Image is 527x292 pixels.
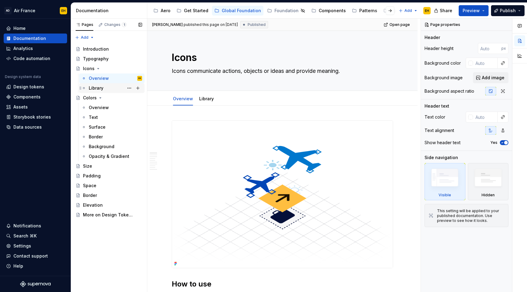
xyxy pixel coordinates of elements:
div: Border [83,192,97,198]
div: Border [89,134,103,140]
div: More on Design Tokens [83,212,133,218]
a: Colors [73,93,145,103]
a: Opacity & Gradient [79,151,145,161]
span: Preview [463,8,480,14]
div: Documentation [76,8,145,14]
div: Overview [89,75,109,81]
div: Assets [13,104,28,110]
textarea: Icons [170,50,392,65]
div: Header height [425,45,454,52]
a: Overview [173,96,193,101]
div: Pages [76,22,93,27]
label: Yes [490,140,497,145]
div: Changes [104,22,127,27]
div: Text alignment [425,127,454,134]
input: Auto [473,58,498,69]
div: Home [13,25,26,31]
a: Code automation [4,54,67,63]
p: px [501,46,506,51]
div: EH [425,8,429,13]
div: Library [89,85,103,91]
div: Help [13,263,23,269]
div: Library [197,92,216,105]
a: OverviewEH [79,73,145,83]
a: Overview [79,103,145,112]
div: Documentation [13,35,46,41]
div: Padding [83,173,101,179]
div: Overview [170,92,195,105]
div: Overview [89,105,109,111]
div: Components [319,8,346,14]
div: Storybook stories [13,114,51,120]
a: Library [199,96,214,101]
div: Components [13,94,41,100]
a: Background [79,142,145,151]
textarea: Icons communicate actions, objects or ideas and provide meaning. [170,66,392,76]
a: Storybook stories [4,112,67,122]
button: Search ⌘K [4,231,67,241]
div: EH [138,75,141,81]
span: Add image [482,75,504,81]
div: AD [4,7,12,14]
div: Visible [425,163,465,200]
div: Search ⌘K [13,233,37,239]
a: Text [79,112,145,122]
div: Design system data [5,74,41,79]
div: Notifications [13,223,41,229]
div: Opacity & Gradient [89,153,129,159]
a: Typography [73,54,145,64]
a: Analytics [4,44,67,53]
div: Design tokens [13,84,44,90]
a: Surface [79,122,145,132]
div: Page tree [73,44,145,220]
div: Background color [425,60,461,66]
a: Space [73,181,145,191]
button: ADAir FranceEH [1,4,70,17]
div: Page tree [151,5,396,17]
a: Settings [4,241,67,251]
div: Side navigation [425,155,458,161]
div: Icons [83,66,95,72]
div: Introduction [83,46,109,52]
span: 1 [122,22,127,27]
div: Patterns [359,8,377,14]
a: Library [79,83,145,93]
span: Publish [500,8,516,14]
div: published this page on [DATE] [184,22,238,27]
div: Visible [439,193,451,198]
button: Help [4,261,67,271]
div: Typography [83,56,109,62]
a: Assets [4,102,67,112]
a: More on Design Tokens [73,210,145,220]
button: Contact support [4,251,67,261]
a: Components [309,6,348,16]
button: Publish [491,5,525,16]
a: Introduction [73,44,145,54]
div: Show header text [425,140,461,146]
svg: Supernova Logo [20,281,51,287]
img: 00b4422d-cd44-4b2b-a3f1-49f2d9bd793b.png [172,121,393,268]
div: Code automation [13,55,50,62]
div: Colors [83,95,97,101]
div: Hidden [468,163,509,200]
span: Share [440,8,452,14]
span: [PERSON_NAME] [152,22,183,27]
a: Get Started [174,6,211,16]
a: Border [79,132,145,142]
div: Size [83,163,92,169]
a: Home [4,23,67,33]
button: Add image [473,72,508,83]
button: Add [73,33,96,42]
div: Aero [161,8,170,14]
div: Surface [89,124,106,130]
a: Icons [73,64,145,73]
div: Background aspect ratio [425,88,474,94]
a: Global Foundation [212,6,263,16]
a: Documentation [4,34,67,43]
span: Open page [389,22,410,27]
div: Air France [14,8,35,14]
a: Padding [73,171,145,181]
a: Design tokens [4,82,67,92]
div: EH [61,8,66,13]
div: Get Started [184,8,208,14]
